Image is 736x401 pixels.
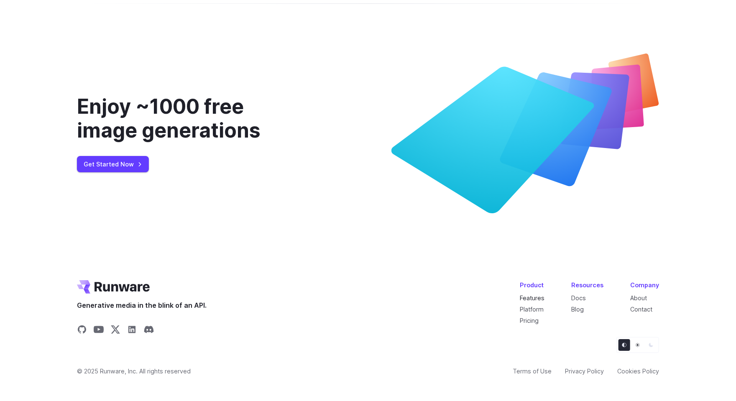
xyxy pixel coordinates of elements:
[520,280,544,290] div: Product
[630,280,659,290] div: Company
[645,339,657,351] button: Dark
[77,300,207,311] span: Generative media in the blink of an API.
[571,280,603,290] div: Resources
[632,339,644,351] button: Light
[77,156,149,172] a: Get Started Now
[520,306,544,313] a: Platform
[571,294,586,301] a: Docs
[94,324,104,337] a: Share on YouTube
[616,337,659,353] ul: Theme selector
[127,324,137,337] a: Share on LinkedIn
[144,324,154,337] a: Share on Discord
[630,306,652,313] a: Contact
[77,95,304,143] div: Enjoy ~1000 free image generations
[617,366,659,376] a: Cookies Policy
[630,294,647,301] a: About
[77,280,150,294] a: Go to /
[77,324,87,337] a: Share on GitHub
[513,366,552,376] a: Terms of Use
[571,306,584,313] a: Blog
[77,366,191,376] span: © 2025 Runware, Inc. All rights reserved
[618,339,630,351] button: Default
[520,317,539,324] a: Pricing
[110,324,120,337] a: Share on X
[520,294,544,301] a: Features
[565,366,604,376] a: Privacy Policy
